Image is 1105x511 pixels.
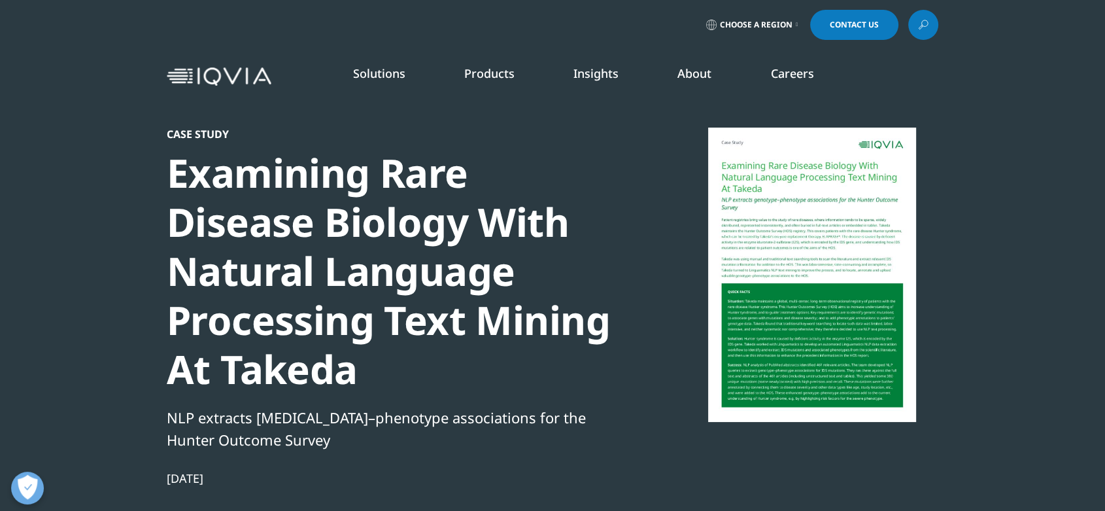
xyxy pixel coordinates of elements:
a: Insights [573,65,619,81]
div: NLP extracts [MEDICAL_DATA]–phenotype associations for the Hunter Outcome Survey [167,406,615,451]
img: IQVIA Healthcare Information Technology and Pharma Clinical Research Company [167,67,271,86]
a: Contact Us [810,10,898,40]
nav: Primary [277,46,938,107]
a: Careers [770,65,813,81]
a: About [677,65,711,81]
div: Case Study [167,128,615,141]
button: Open Preferences [11,472,44,504]
a: Products [464,65,515,81]
span: Contact Us [830,21,879,29]
span: Choose a Region [720,20,792,30]
div: [DATE] [167,470,615,486]
a: Solutions [353,65,405,81]
div: Examining Rare Disease Biology With Natural Language Processing Text Mining At Takeda [167,149,615,394]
